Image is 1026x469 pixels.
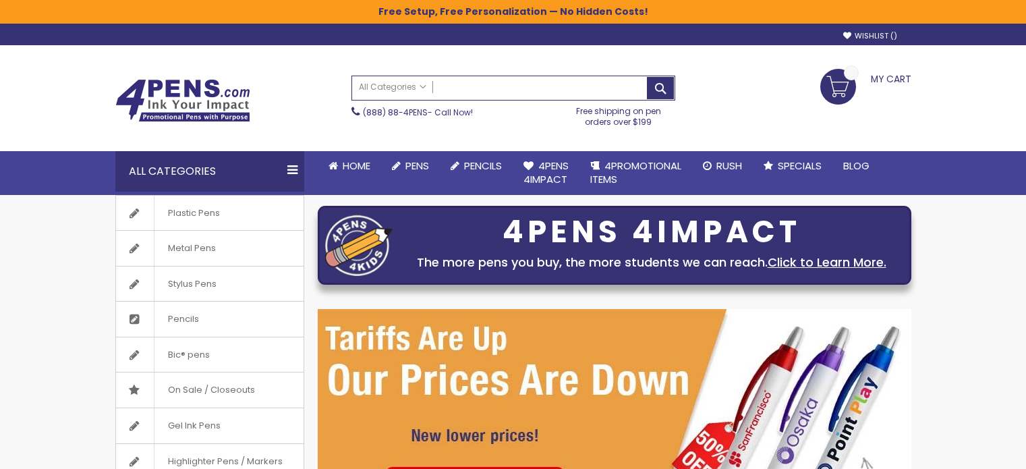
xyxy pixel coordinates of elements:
span: Rush [716,159,742,173]
span: Pencils [464,159,502,173]
a: Bic® pens [116,337,304,373]
span: Specials [778,159,822,173]
span: Blog [843,159,870,173]
a: Blog [832,151,880,181]
a: Plastic Pens [116,196,304,231]
div: The more pens you buy, the more students we can reach. [399,253,904,272]
img: 4Pens Custom Pens and Promotional Products [115,79,250,122]
span: On Sale / Closeouts [154,373,268,408]
span: Bic® pens [154,337,223,373]
span: All Categories [359,82,426,92]
a: Stylus Pens [116,267,304,302]
a: Specials [753,151,832,181]
span: - Call Now! [363,107,473,118]
span: Home [343,159,370,173]
a: On Sale / Closeouts [116,373,304,408]
span: 4Pens 4impact [523,159,569,186]
span: Metal Pens [154,231,229,266]
span: Plastic Pens [154,196,233,231]
span: 4PROMOTIONAL ITEMS [590,159,681,186]
a: Rush [692,151,753,181]
a: Metal Pens [116,231,304,266]
a: Pencils [116,302,304,337]
a: Pencils [440,151,513,181]
a: Home [318,151,381,181]
a: 4PROMOTIONALITEMS [579,151,692,195]
div: 4PENS 4IMPACT [399,218,904,246]
a: Pens [381,151,440,181]
span: Pencils [154,302,212,337]
img: four_pen_logo.png [325,215,393,276]
a: 4Pens4impact [513,151,579,195]
span: Stylus Pens [154,267,230,302]
span: Pens [405,159,429,173]
a: Click to Learn More. [768,254,886,271]
a: (888) 88-4PENS [363,107,428,118]
div: All Categories [115,151,304,192]
a: Wishlist [843,31,897,41]
a: All Categories [352,76,433,99]
div: Free shipping on pen orders over $199 [562,101,675,128]
a: Gel Ink Pens [116,408,304,443]
span: Gel Ink Pens [154,408,234,443]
